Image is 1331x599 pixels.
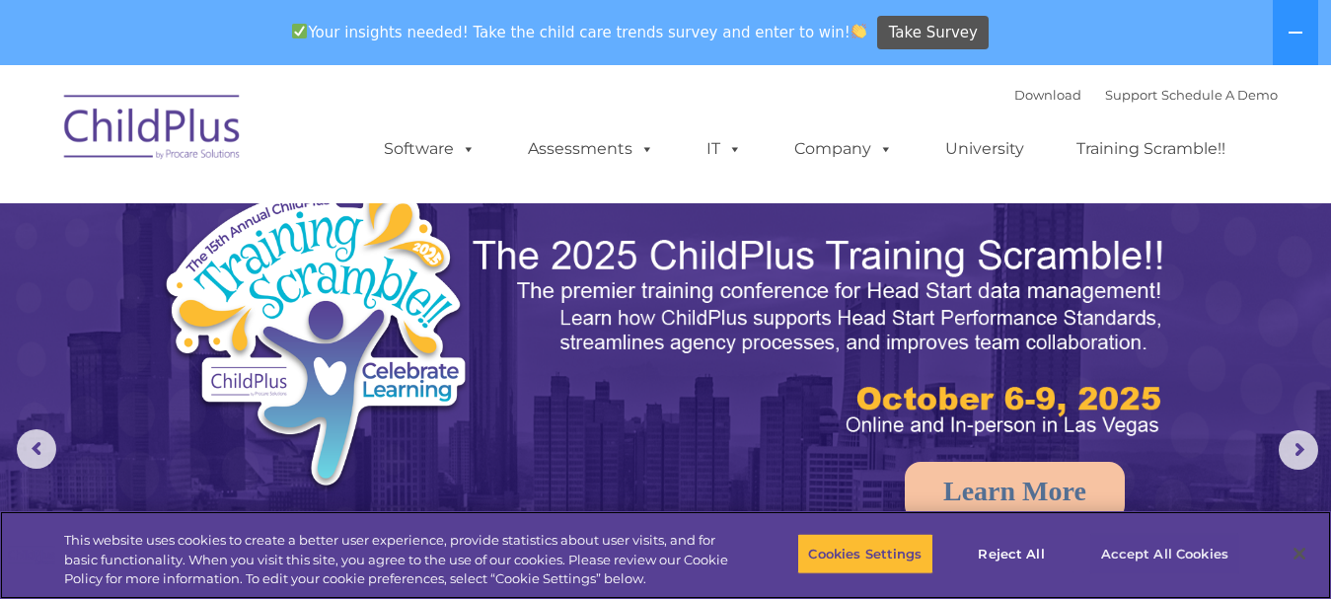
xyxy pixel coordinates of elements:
span: Phone number [274,211,358,226]
a: University [925,129,1044,169]
a: Training Scramble!! [1057,129,1245,169]
button: Accept All Cookies [1090,533,1239,574]
div: This website uses cookies to create a better user experience, provide statistics about user visit... [64,531,732,589]
span: Take Survey [889,16,978,50]
a: Software [364,129,495,169]
img: ChildPlus by Procare Solutions [54,81,252,180]
a: Schedule A Demo [1161,87,1278,103]
span: Your insights needed! Take the child care trends survey and enter to win! [284,13,875,51]
a: Assessments [508,129,674,169]
button: Close [1278,532,1321,575]
a: IT [687,129,762,169]
img: ✅ [292,24,307,38]
font: | [1014,87,1278,103]
a: Take Survey [877,16,989,50]
button: Reject All [950,533,1073,574]
a: Support [1105,87,1157,103]
span: Last name [274,130,334,145]
a: Company [775,129,913,169]
img: 👏 [851,24,866,38]
a: Download [1014,87,1081,103]
a: Learn More [905,462,1125,521]
button: Cookies Settings [797,533,932,574]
